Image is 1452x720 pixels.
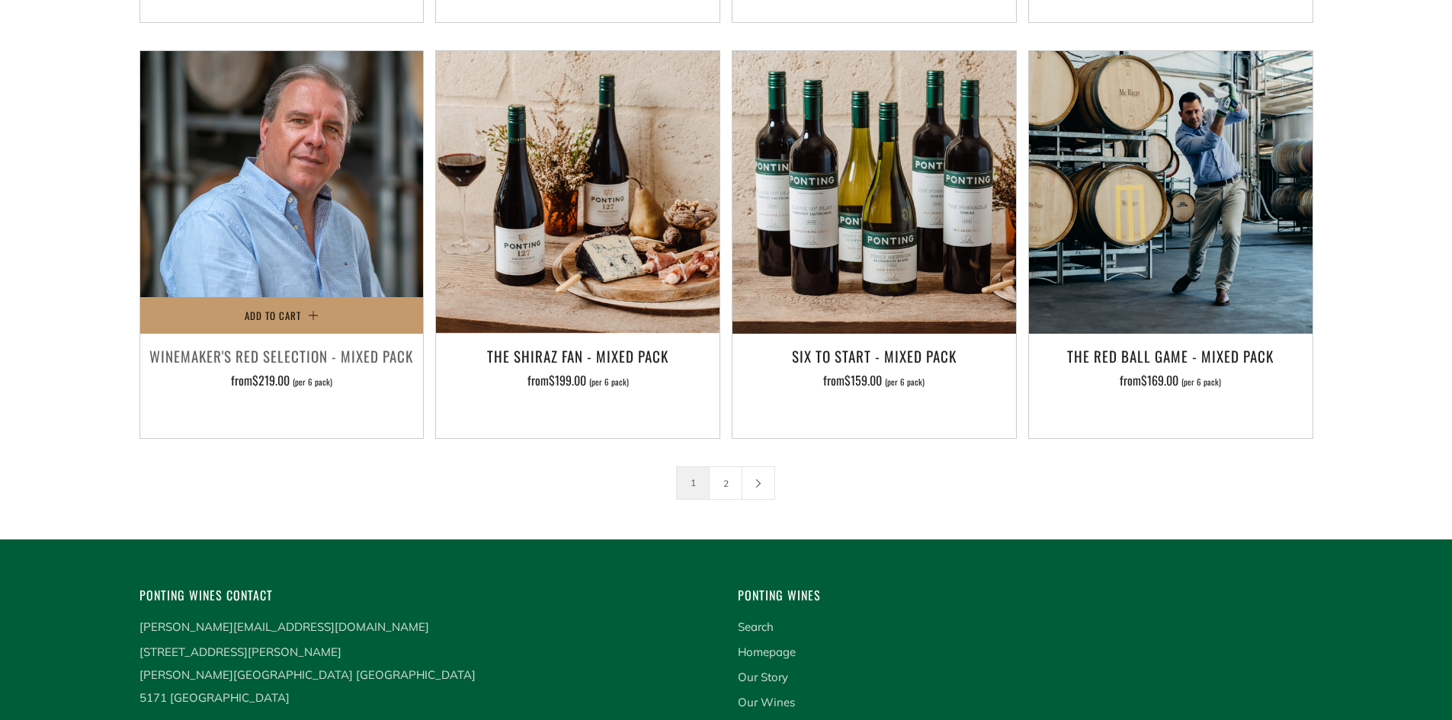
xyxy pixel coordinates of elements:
a: Search [738,619,774,634]
span: (per 6 pack) [589,378,629,386]
a: [PERSON_NAME][EMAIL_ADDRESS][DOMAIN_NAME] [139,619,429,634]
span: $199.00 [549,371,586,389]
a: Homepage [738,645,796,659]
h3: The Red Ball Game - Mixed Pack [1037,343,1305,369]
span: from [527,371,629,389]
a: The Red Ball Game - Mixed Pack from$169.00 (per 6 pack) [1029,343,1313,419]
a: Our Story [738,670,788,684]
span: 1 [676,466,710,500]
span: (per 6 pack) [293,378,332,386]
span: $159.00 [845,371,882,389]
button: Add to Cart [140,297,424,334]
a: The Shiraz Fan - Mixed Pack from$199.00 (per 6 pack) [436,343,720,419]
h3: Winemaker's Red Selection - Mixed Pack [148,343,416,369]
span: Add to Cart [245,308,301,323]
span: $169.00 [1141,371,1178,389]
h3: Six To Start - Mixed Pack [740,343,1008,369]
a: Our Wines [738,695,795,709]
h4: Ponting Wines [738,585,1313,606]
a: Six To Start - Mixed Pack from$159.00 (per 6 pack) [732,343,1016,419]
span: from [823,371,925,389]
span: from [1120,371,1221,389]
span: (per 6 pack) [1181,378,1221,386]
h3: The Shiraz Fan - Mixed Pack [444,343,712,369]
span: from [231,371,332,389]
h4: Ponting Wines Contact [139,585,715,606]
p: [STREET_ADDRESS][PERSON_NAME] [PERSON_NAME][GEOGRAPHIC_DATA] [GEOGRAPHIC_DATA] 5171 [GEOGRAPHIC_D... [139,641,715,709]
a: Winemaker's Red Selection - Mixed Pack from$219.00 (per 6 pack) [140,343,424,419]
a: 2 [710,467,742,499]
span: (per 6 pack) [885,378,925,386]
span: $219.00 [252,371,290,389]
